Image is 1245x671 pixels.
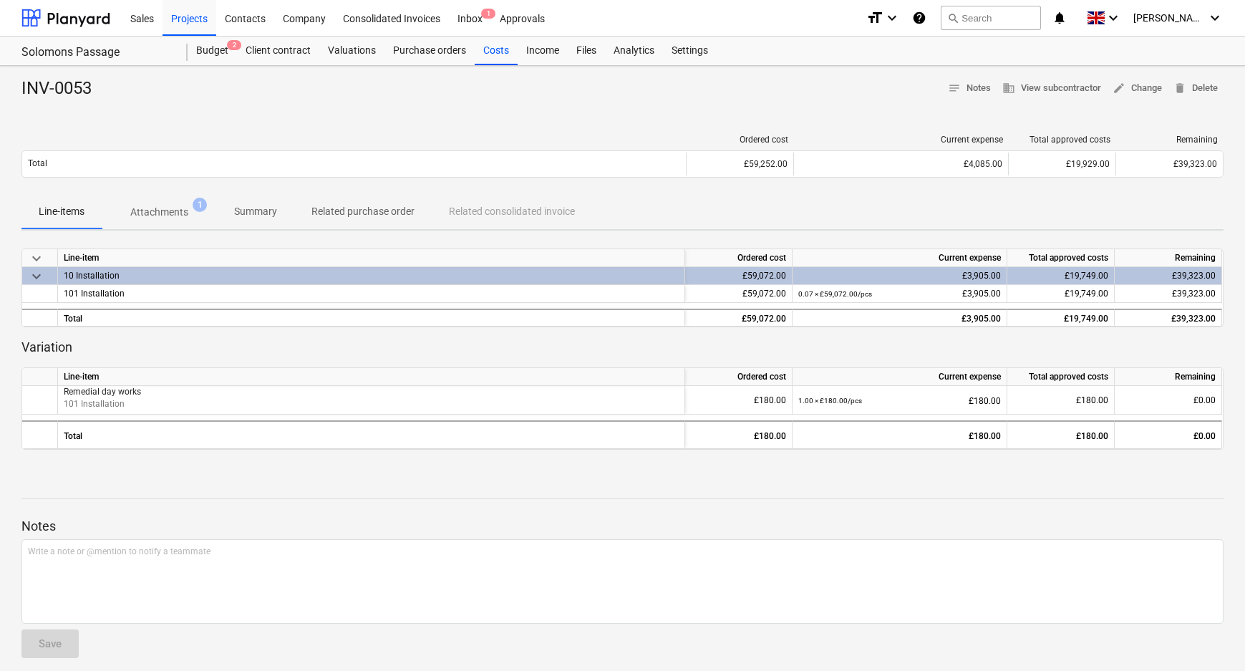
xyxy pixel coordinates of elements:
div: £19,749.00 [1013,285,1108,303]
div: Ordered cost [685,249,793,267]
div: £0.00 [1120,422,1216,450]
div: Total approved costs [1014,135,1110,145]
div: £0.00 [1120,386,1216,415]
span: 2 [227,40,241,50]
span: View subcontractor [1002,80,1101,97]
div: £180.00 [1013,422,1108,450]
div: Remaining [1115,368,1222,386]
div: Current expense [793,368,1007,386]
i: format_size [866,9,883,26]
div: 10 Installation [64,267,679,284]
div: £3,905.00 [798,285,1001,303]
span: keyboard_arrow_down [28,250,45,267]
span: Notes [948,80,991,97]
div: Current expense [800,135,1003,145]
div: £39,323.00 [1120,285,1216,303]
div: Remaining [1122,135,1218,145]
i: keyboard_arrow_down [1105,9,1122,26]
span: edit [1113,82,1125,95]
a: Purchase orders [384,37,475,65]
div: Total [58,420,685,449]
div: £19,929.00 [1014,159,1110,169]
i: notifications [1052,9,1067,26]
div: Line-item [58,368,685,386]
div: £3,905.00 [798,267,1001,285]
a: Analytics [605,37,663,65]
div: Remaining [1115,249,1222,267]
div: £19,749.00 [1013,267,1108,285]
p: Notes [21,518,1224,535]
a: Valuations [319,37,384,65]
div: £39,323.00 [1120,310,1216,328]
a: Files [568,37,605,65]
p: Line-items [39,204,84,219]
small: 0.07 × £59,072.00 / pcs [798,290,872,298]
button: Notes [942,77,997,100]
p: Variation [21,339,1224,356]
div: £180.00 [798,386,1001,415]
i: keyboard_arrow_down [1206,9,1224,26]
div: Total approved costs [1007,368,1115,386]
div: INV-0053 [21,77,103,100]
i: keyboard_arrow_down [883,9,901,26]
span: notes [948,82,961,95]
div: Total approved costs [1007,249,1115,267]
div: Line-item [58,249,685,267]
div: £59,072.00 [691,310,786,328]
div: £39,323.00 [1120,267,1216,285]
div: £59,072.00 [691,285,786,303]
span: search [947,12,959,24]
a: Income [518,37,568,65]
p: Attachments [130,205,188,220]
span: [PERSON_NAME] [1133,12,1205,24]
span: Change [1113,80,1162,97]
div: £180.00 [798,422,1001,450]
div: Solomons Passage [21,45,170,60]
div: £180.00 [691,386,786,415]
span: 1 [481,9,495,19]
button: View subcontractor [997,77,1107,100]
small: 1.00 × £180.00 / pcs [798,397,862,405]
iframe: Chat Widget [1173,602,1245,671]
p: Summary [234,204,277,219]
p: Total [28,158,47,170]
i: Knowledge base [912,9,926,26]
div: £59,252.00 [692,159,788,169]
button: Change [1107,77,1168,100]
div: £4,085.00 [800,159,1002,169]
div: £59,072.00 [691,267,786,285]
div: Client contract [237,37,319,65]
p: Remedial day works [64,386,679,398]
div: Ordered cost [692,135,788,145]
span: 101 Installation [64,400,125,410]
div: £39,323.00 [1122,159,1217,169]
a: Settings [663,37,717,65]
a: Budget2 [188,37,237,65]
span: 101 Installation [64,289,125,299]
span: 1 [193,198,207,212]
p: Related purchase order [311,204,415,219]
span: delete [1173,82,1186,95]
div: Budget [188,37,237,65]
button: Search [941,6,1041,30]
button: Delete [1168,77,1224,100]
div: £19,749.00 [1013,310,1108,328]
div: £180.00 [691,422,786,450]
div: Total [58,309,685,327]
span: Delete [1173,80,1218,97]
a: Costs [475,37,518,65]
span: keyboard_arrow_down [28,268,45,285]
div: Ordered cost [685,368,793,386]
span: business [1002,82,1015,95]
div: £3,905.00 [798,310,1001,328]
div: £180.00 [1013,386,1108,415]
div: Current expense [793,249,1007,267]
